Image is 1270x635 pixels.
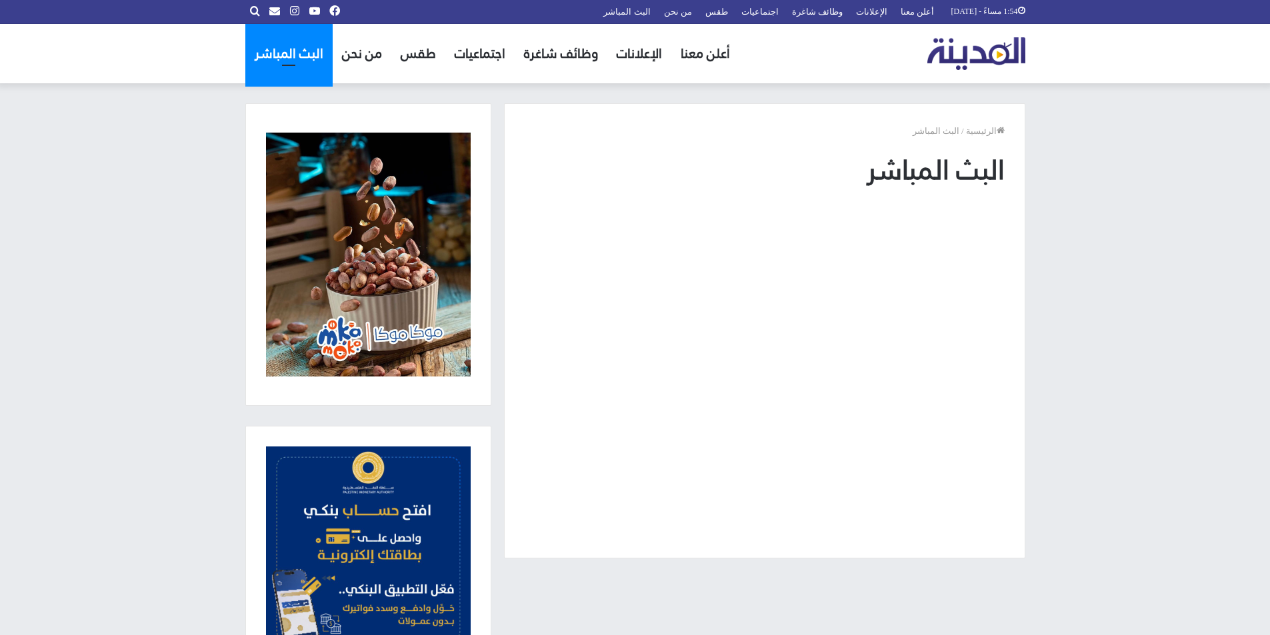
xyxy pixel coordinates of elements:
em: / [961,126,964,136]
span: البث المباشر [913,126,959,136]
a: من نحن [333,24,391,83]
a: الإعلانات [607,24,671,83]
h1: البث المباشر [525,151,1005,189]
img: تلفزيون المدينة [927,37,1025,70]
a: اجتماعيات [445,24,515,83]
a: الرئيسية [966,126,1005,136]
a: أعلن معنا [671,24,739,83]
a: البث المباشر [245,24,333,83]
a: طقس [391,24,445,83]
a: وظائف شاغرة [515,24,607,83]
